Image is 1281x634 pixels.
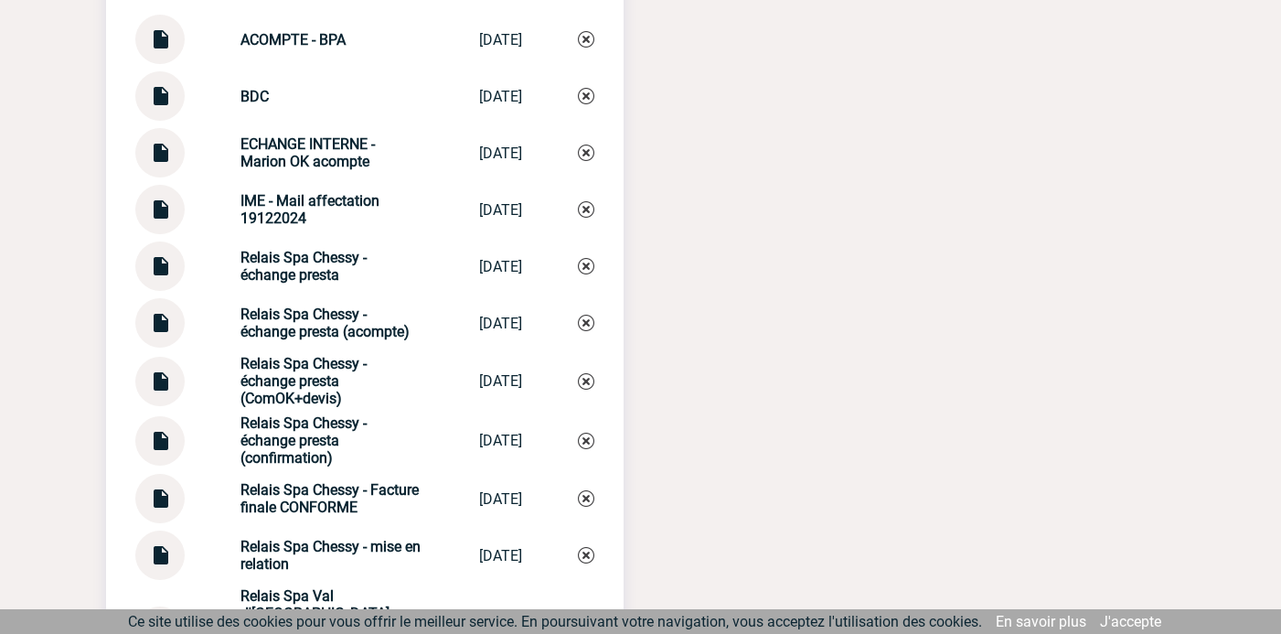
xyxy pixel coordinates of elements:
[578,145,594,161] img: Supprimer
[996,613,1086,630] a: En savoir plus
[479,372,522,390] div: [DATE]
[578,433,594,449] img: Supprimer
[240,481,419,516] strong: Relais Spa Chessy - Facture finale CONFORME
[128,613,982,630] span: Ce site utilise des cookies pour vous offrir le meilleur service. En poursuivant votre navigation...
[479,145,522,162] div: [DATE]
[240,538,421,573] strong: Relais Spa Chessy - mise en relation
[240,414,367,467] strong: Relais Spa Chessy - échange presta (confirmation)
[578,31,594,48] img: Supprimer
[578,373,594,390] img: Supprimer
[479,258,522,275] div: [DATE]
[578,315,594,331] img: Supprimer
[240,31,346,48] strong: ACOMPTE - BPA
[479,31,522,48] div: [DATE]
[578,201,594,218] img: Supprimer
[479,547,522,564] div: [DATE]
[578,88,594,104] img: Supprimer
[240,249,367,284] strong: Relais Spa Chessy - échange presta
[240,306,410,340] strong: Relais Spa Chessy - échange presta (acompte)
[578,490,594,507] img: Supprimer
[479,315,522,332] div: [DATE]
[578,258,594,274] img: Supprimer
[479,432,522,449] div: [DATE]
[578,547,594,564] img: Supprimer
[240,355,367,407] strong: Relais Spa Chessy - échange presta (ComOK+devis)
[240,88,269,105] strong: BDC
[1100,613,1161,630] a: J'accepte
[240,192,379,227] strong: IME - Mail affectation 19122024
[479,201,522,219] div: [DATE]
[240,135,375,170] strong: ECHANGE INTERNE - Marion OK acompte
[479,88,522,105] div: [DATE]
[479,490,522,508] div: [DATE]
